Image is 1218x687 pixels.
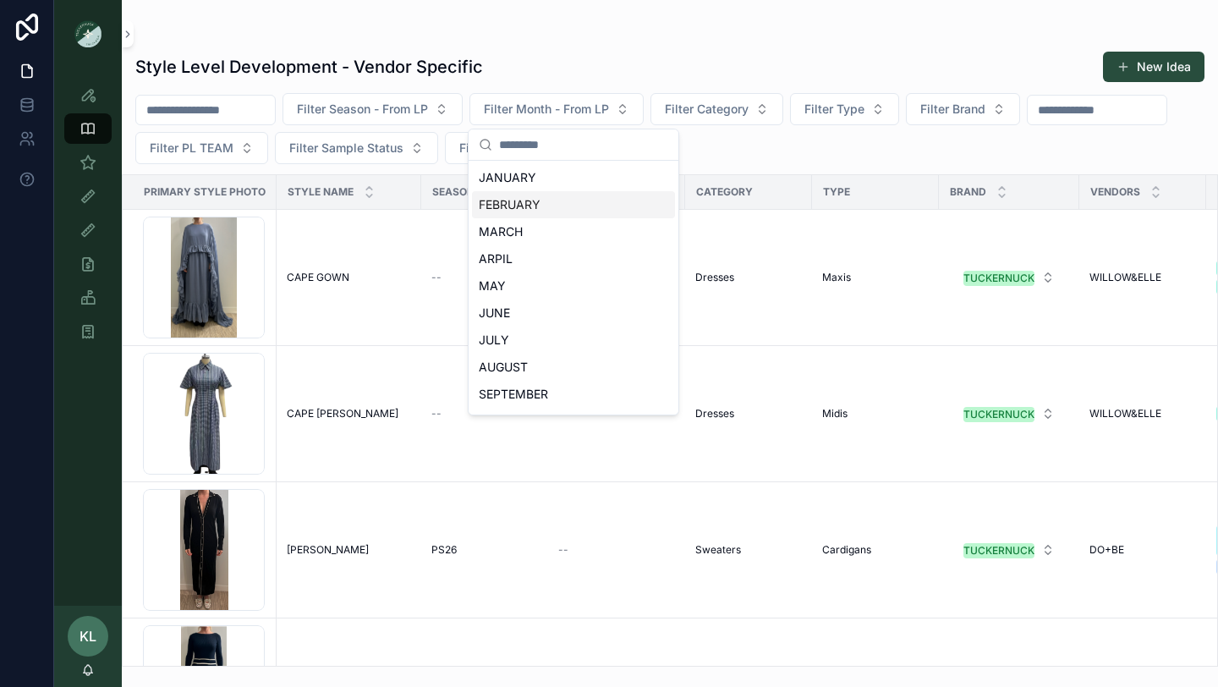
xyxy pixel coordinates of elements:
[469,161,678,415] div: Suggestions
[963,271,1034,286] div: TUCKERNUCK
[135,132,268,164] button: Select Button
[287,407,398,420] span: CAPE [PERSON_NAME]
[906,93,1020,125] button: Select Button
[650,93,783,125] button: Select Button
[804,101,864,118] span: Filter Type
[695,407,734,420] span: Dresses
[459,140,621,157] span: Filter Season - Sample Level
[695,543,741,557] span: Sweaters
[665,101,749,118] span: Filter Category
[472,327,675,354] div: JULY
[469,93,644,125] button: Select Button
[431,407,442,420] span: --
[949,261,1069,294] a: Select Button
[1089,407,1161,420] span: WILLOW&ELLE
[431,407,538,420] a: --
[287,407,411,420] a: CAPE [PERSON_NAME]
[287,271,411,284] a: CAPE GOWN
[1089,271,1161,284] span: WILLOW&ELLE
[696,185,753,199] span: Category
[558,543,675,557] a: --
[1089,543,1196,557] a: DO+BE
[135,55,483,79] h1: Style Level Development - Vendor Specific
[54,68,122,369] div: scrollable content
[472,272,675,300] div: MAY
[1089,543,1124,557] span: DO+BE
[558,543,568,557] span: --
[431,271,442,284] span: --
[695,407,802,420] a: Dresses
[822,543,929,557] a: Cardigans
[472,218,675,245] div: MARCH
[1089,407,1196,420] a: WILLOW&ELLE
[431,543,457,557] span: PS26
[949,534,1069,566] a: Select Button
[920,101,985,118] span: Filter Brand
[287,271,349,284] span: CAPE GOWN
[950,185,986,199] span: Brand
[790,93,899,125] button: Select Button
[822,271,851,284] span: Maxis
[963,543,1034,558] div: TUCKERNUCK
[287,543,369,557] span: [PERSON_NAME]
[950,262,1068,293] button: Select Button
[431,543,538,557] a: PS26
[74,20,101,47] img: App logo
[950,398,1068,429] button: Select Button
[822,407,848,420] span: Midis
[472,245,675,272] div: ARPIL
[432,185,529,199] span: Season - From LP
[283,93,463,125] button: Select Button
[144,185,266,199] span: Primary Style Photo
[822,271,929,284] a: Maxis
[472,354,675,381] div: AUGUST
[472,300,675,327] div: JUNE
[287,543,411,557] a: [PERSON_NAME]
[963,407,1034,422] div: TUCKERNUCK
[1103,52,1204,82] button: New Idea
[289,140,403,157] span: Filter Sample Status
[695,543,802,557] a: Sweaters
[472,164,675,191] div: JANUARY
[472,408,675,435] div: OCTOBER
[949,398,1069,430] a: Select Button
[445,132,656,164] button: Select Button
[288,185,354,199] span: Style Name
[823,185,850,199] span: Type
[80,626,96,646] span: KL
[695,271,734,284] span: Dresses
[431,271,538,284] a: --
[822,407,929,420] a: Midis
[472,381,675,408] div: SEPTEMBER
[472,191,675,218] div: FEBRUARY
[1090,185,1140,199] span: Vendors
[150,140,233,157] span: Filter PL TEAM
[484,101,609,118] span: Filter Month - From LP
[1089,271,1196,284] a: WILLOW&ELLE
[950,535,1068,565] button: Select Button
[695,271,802,284] a: Dresses
[822,543,871,557] span: Cardigans
[275,132,438,164] button: Select Button
[297,101,428,118] span: Filter Season - From LP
